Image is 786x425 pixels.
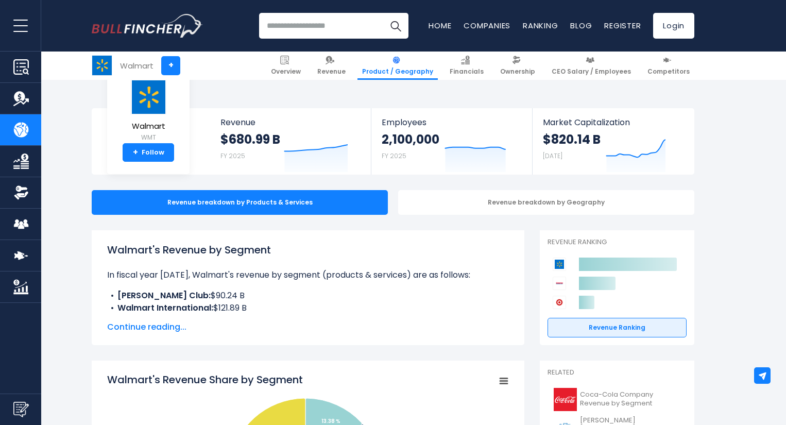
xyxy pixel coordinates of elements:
[604,20,641,31] a: Register
[117,290,211,301] b: [PERSON_NAME] Club:
[362,67,433,76] span: Product / Geography
[107,269,509,281] p: In fiscal year [DATE], Walmart's revenue by segment (products & services) are as follows:
[271,67,301,76] span: Overview
[543,151,562,160] small: [DATE]
[548,318,687,337] a: Revenue Ranking
[107,372,303,387] tspan: Walmart's Revenue Share by Segment
[643,52,694,80] a: Competitors
[210,108,371,175] a: Revenue $680.99 B FY 2025
[220,117,361,127] span: Revenue
[543,117,683,127] span: Market Capitalization
[317,67,346,76] span: Revenue
[220,131,280,147] strong: $680.99 B
[107,242,509,258] h1: Walmart's Revenue by Segment
[580,390,680,408] span: Coca-Cola Company Revenue by Segment
[382,117,521,127] span: Employees
[543,131,601,147] strong: $820.14 B
[123,143,174,162] a: +Follow
[533,108,693,175] a: Market Capitalization $820.14 B [DATE]
[161,56,180,75] a: +
[382,151,406,160] small: FY 2025
[117,302,213,314] b: Walmart International:
[554,388,577,411] img: KO logo
[133,148,138,157] strong: +
[653,13,694,39] a: Login
[429,20,451,31] a: Home
[357,52,438,80] a: Product / Geography
[130,80,166,114] img: WMT logo
[464,20,510,31] a: Companies
[107,290,509,302] li: $90.24 B
[130,122,166,131] span: Walmart
[220,151,245,160] small: FY 2025
[548,368,687,377] p: Related
[92,14,203,38] img: Bullfincher logo
[92,14,202,38] a: Go to homepage
[13,185,29,200] img: Ownership
[130,133,166,142] small: WMT
[445,52,488,80] a: Financials
[547,52,636,80] a: CEO Salary / Employees
[107,302,509,314] li: $121.89 B
[450,67,484,76] span: Financials
[398,190,694,215] div: Revenue breakdown by Geography
[371,108,532,175] a: Employees 2,100,000 FY 2025
[92,56,112,75] img: WMT logo
[130,79,167,144] a: Walmart WMT
[553,296,566,309] img: Target Corporation competitors logo
[552,67,631,76] span: CEO Salary / Employees
[548,385,687,414] a: Coca-Cola Company Revenue by Segment
[313,52,350,80] a: Revenue
[107,321,509,333] span: Continue reading...
[495,52,540,80] a: Ownership
[647,67,690,76] span: Competitors
[570,20,592,31] a: Blog
[92,190,388,215] div: Revenue breakdown by Products & Services
[321,417,340,425] tspan: 13.38 %
[382,131,439,147] strong: 2,100,000
[500,67,535,76] span: Ownership
[120,60,153,72] div: Walmart
[266,52,305,80] a: Overview
[553,258,566,271] img: Walmart competitors logo
[523,20,558,31] a: Ranking
[553,277,566,290] img: Costco Wholesale Corporation competitors logo
[383,13,408,39] button: Search
[548,238,687,247] p: Revenue Ranking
